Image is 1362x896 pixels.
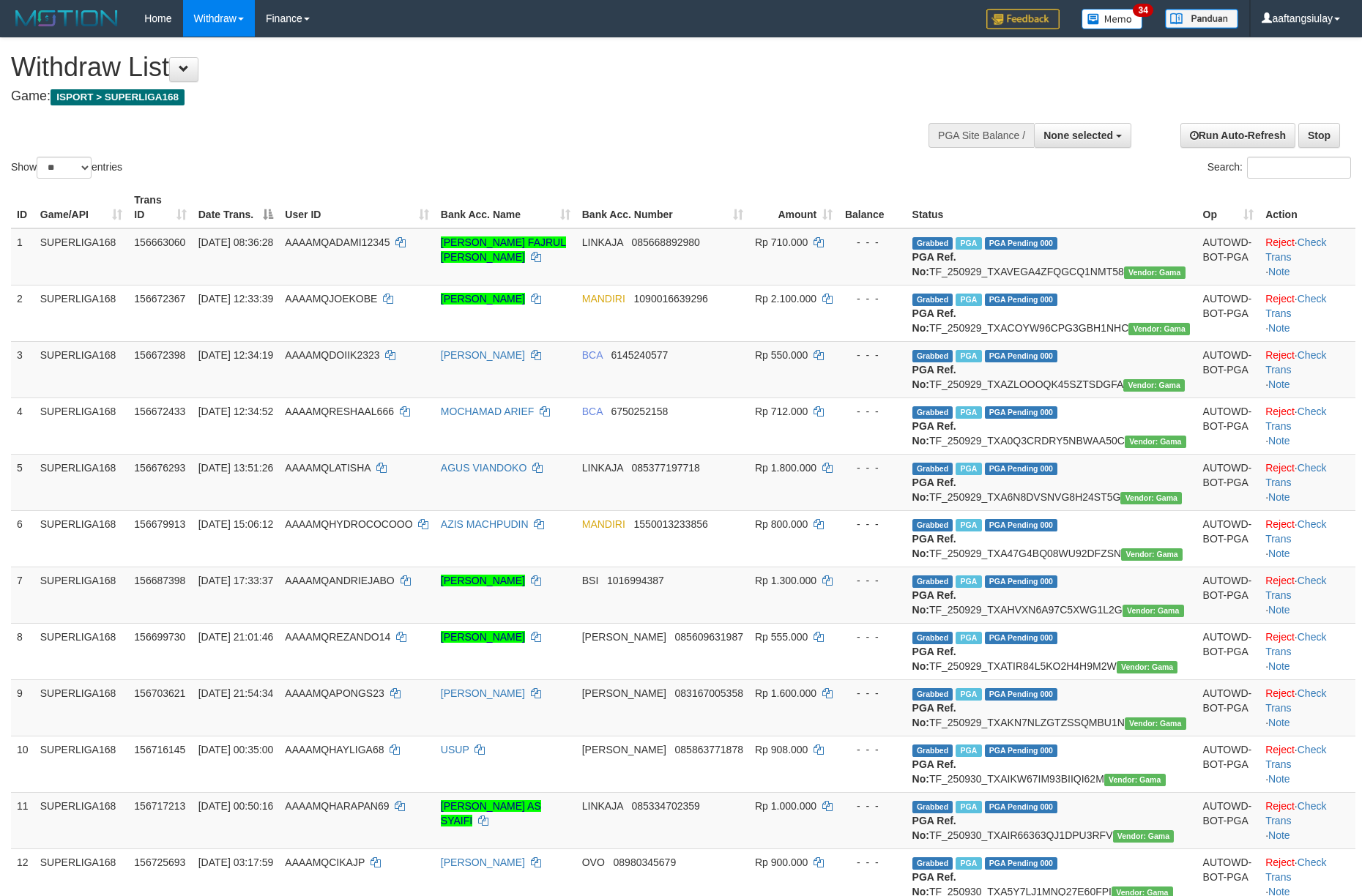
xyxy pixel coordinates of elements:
[582,518,625,530] span: MANDIRI
[1265,518,1326,545] a: Check Trans
[1082,9,1143,29] img: Button%20Memo.svg
[285,518,412,530] span: AAAAMQHYDROCOCOOO
[985,463,1058,475] span: PGA Pending
[956,463,981,475] span: Marked by aafsoycanthlai
[285,236,390,248] span: AAAAMQADAMI12345
[1207,157,1351,179] label: Search:
[1265,856,1326,883] a: Check Trans
[1133,4,1153,17] span: 34
[1265,744,1295,755] a: Reject
[956,575,981,588] span: Marked by aafsoycanthlai
[582,575,599,586] span: BSI
[956,350,981,362] span: Marked by aafsoycanthlai
[1268,322,1290,334] a: Note
[1265,349,1295,361] a: Reject
[441,856,525,868] a: [PERSON_NAME]
[1265,800,1295,812] a: Reject
[912,463,953,475] span: Grabbed
[1034,123,1131,148] button: None selected
[198,631,273,643] span: [DATE] 21:01:46
[1120,492,1182,504] span: Vendor URL: https://trx31.1velocity.biz
[844,799,900,813] div: - - -
[1180,123,1295,148] a: Run Auto-Refresh
[1268,548,1290,559] a: Note
[582,856,605,868] span: OVO
[907,187,1197,228] th: Status
[11,228,34,285] td: 1
[1259,792,1355,848] td: · ·
[441,349,525,361] a: [PERSON_NAME]
[755,293,816,305] span: Rp 2.100.000
[755,631,808,643] span: Rp 555.000
[11,53,893,82] h1: Withdraw List
[11,89,893,104] h4: Game:
[34,228,129,285] td: SUPERLIGA168
[755,575,816,586] span: Rp 1.300.000
[912,477,956,503] b: PGA Ref. No:
[1197,792,1260,848] td: AUTOWD-BOT-PGA
[956,237,981,250] span: Marked by aafchhiseyha
[985,857,1058,870] span: PGA Pending
[1197,285,1260,341] td: AUTOWD-BOT-PGA
[1265,518,1295,530] a: Reject
[1265,462,1326,488] a: Check Trans
[1197,228,1260,285] td: AUTOWD-BOT-PGA
[11,157,122,179] label: Show entries
[441,462,526,474] a: AGUS VIANDOKO
[1259,341,1355,397] td: · ·
[1259,736,1355,792] td: · ·
[985,294,1058,306] span: PGA Pending
[956,406,981,419] span: Marked by aafsoycanthlai
[285,406,394,417] span: AAAAMQRESHAAL666
[1265,744,1326,770] a: Check Trans
[441,236,566,263] a: [PERSON_NAME] FAJRUL [PERSON_NAME]
[34,623,129,679] td: SUPERLIGA168
[34,792,129,848] td: SUPERLIGA168
[11,341,34,397] td: 3
[285,349,379,361] span: AAAAMQDOIIK2323
[134,462,185,474] span: 156676293
[912,815,956,841] b: PGA Ref. No:
[1124,266,1186,279] span: Vendor URL: https://trx31.1velocity.biz
[985,350,1058,362] span: PGA Pending
[1259,228,1355,285] td: · ·
[134,236,185,248] span: 156663060
[34,285,129,341] td: SUPERLIGA168
[1265,631,1295,643] a: Reject
[956,294,981,306] span: Marked by aafsengchandara
[285,687,384,699] span: AAAAMQAPONGS23
[912,857,953,870] span: Grabbed
[907,341,1197,397] td: TF_250929_TXAZLOOOQK45SZTSDGFA
[285,856,365,868] span: AAAAMQCIKAJP
[198,518,273,530] span: [DATE] 15:06:12
[134,687,185,699] span: 156703621
[985,406,1058,419] span: PGA Pending
[435,187,576,228] th: Bank Acc. Name: activate to sort column ascending
[1259,623,1355,679] td: · ·
[755,349,808,361] span: Rp 550.000
[1265,406,1295,417] a: Reject
[134,518,185,530] span: 156679913
[1265,687,1295,699] a: Reject
[34,341,129,397] td: SUPERLIGA168
[198,800,273,812] span: [DATE] 00:50:16
[956,688,981,701] span: Marked by aafchhiseyha
[844,573,900,588] div: - - -
[907,792,1197,848] td: TF_250930_TXAIR66363QJ1DPU3RFV
[34,397,129,454] td: SUPERLIGA168
[134,293,185,305] span: 156672367
[1259,187,1355,228] th: Action
[11,454,34,510] td: 5
[844,517,900,531] div: - - -
[907,510,1197,567] td: TF_250929_TXA47G4BQ08WU92DFZSN
[582,800,623,812] span: LINKAJA
[441,575,525,586] a: [PERSON_NAME]
[844,630,900,644] div: - - -
[1265,575,1326,601] a: Check Trans
[985,519,1058,531] span: PGA Pending
[1043,130,1113,141] span: None selected
[675,744,743,755] span: Copy 085863771878 to clipboard
[198,744,273,755] span: [DATE] 00:35:00
[675,687,743,699] span: Copy 083167005358 to clipboard
[614,856,677,868] span: Copy 08980345679 to clipboard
